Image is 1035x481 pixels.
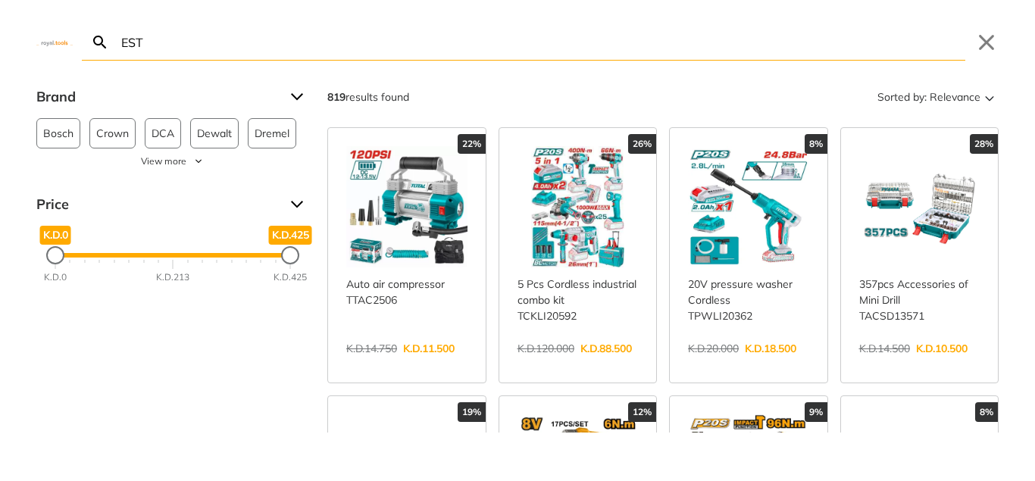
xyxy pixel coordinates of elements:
[805,402,827,422] div: 9%
[458,134,486,154] div: 22%
[248,118,296,148] button: Dremel
[152,119,174,148] span: DCA
[975,402,998,422] div: 8%
[281,246,299,264] div: Maximum Price
[36,192,279,217] span: Price
[156,270,189,284] div: K.D.213
[980,88,999,106] svg: Sort
[274,270,307,284] div: K.D.425
[43,119,73,148] span: Bosch
[36,155,309,168] button: View more
[118,24,965,60] input: Search…
[190,118,239,148] button: Dewalt
[628,402,656,422] div: 12%
[874,85,999,109] button: Sorted by:Relevance Sort
[141,155,186,168] span: View more
[96,119,129,148] span: Crown
[36,39,73,45] img: Close
[255,119,289,148] span: Dremel
[930,85,980,109] span: Relevance
[970,134,998,154] div: 28%
[36,118,80,148] button: Bosch
[89,118,136,148] button: Crown
[458,402,486,422] div: 19%
[36,85,279,109] span: Brand
[91,33,109,52] svg: Search
[197,119,232,148] span: Dewalt
[44,270,67,284] div: K.D.0
[805,134,827,154] div: 8%
[327,85,409,109] div: results found
[145,118,181,148] button: DCA
[974,30,999,55] button: Close
[628,134,656,154] div: 26%
[327,90,346,104] strong: 819
[46,246,64,264] div: Minimum Price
